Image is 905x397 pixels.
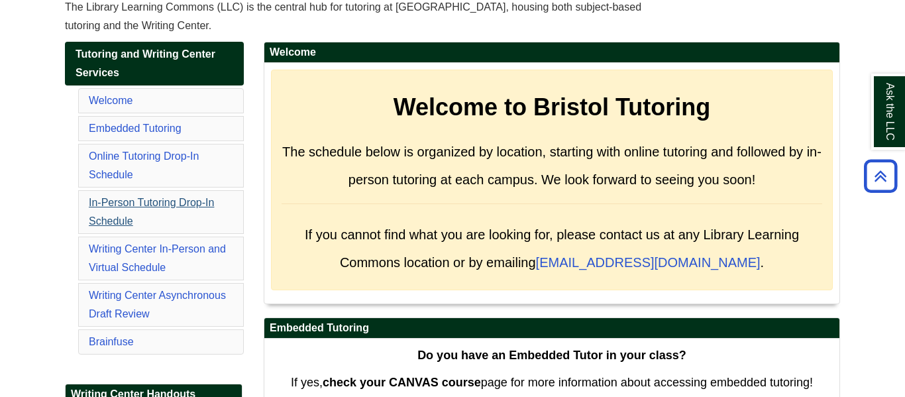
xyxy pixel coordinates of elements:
[291,376,813,389] span: If yes, page for more information about accessing embedded tutoring!
[89,197,214,227] a: In-Person Tutoring Drop-In Schedule
[536,255,761,270] a: [EMAIL_ADDRESS][DOMAIN_NAME]
[65,42,244,85] a: Tutoring and Writing Center Services
[89,123,182,134] a: Embedded Tutoring
[89,290,226,319] a: Writing Center Asynchronous Draft Review
[89,150,199,180] a: Online Tutoring Drop-In Schedule
[282,144,822,187] span: The schedule below is organized by location, starting with online tutoring and followed by in-per...
[65,1,641,31] span: The Library Learning Commons (LLC) is the central hub for tutoring at [GEOGRAPHIC_DATA], housing ...
[89,243,226,273] a: Writing Center In-Person and Virtual Schedule
[417,349,686,362] strong: Do you have an Embedded Tutor in your class?
[89,336,134,347] a: Brainfuse
[89,95,133,106] a: Welcome
[323,376,481,389] strong: check your CANVAS course
[264,318,839,339] h2: Embedded Tutoring
[76,48,215,78] span: Tutoring and Writing Center Services
[305,227,799,270] span: If you cannot find what you are looking for, please contact us at any Library Learning Commons lo...
[859,167,902,185] a: Back to Top
[394,93,711,121] strong: Welcome to Bristol Tutoring
[264,42,839,63] h2: Welcome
